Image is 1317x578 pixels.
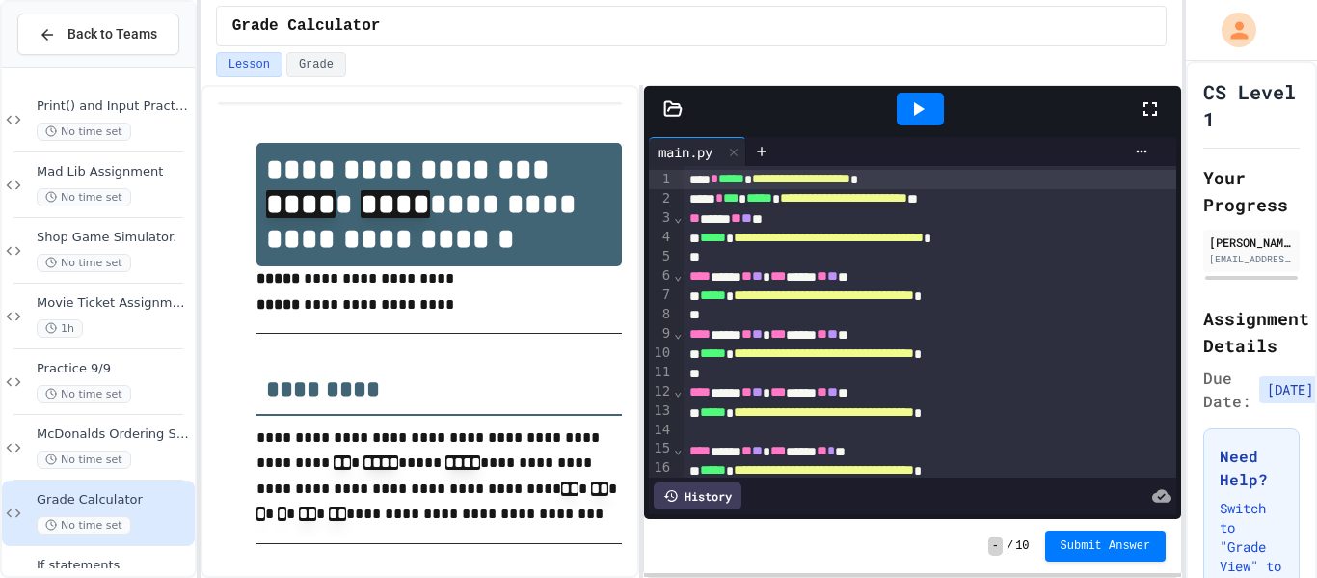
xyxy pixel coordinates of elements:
span: Back to Teams [67,24,157,44]
span: Fold line [673,441,683,456]
span: Fold line [673,209,683,225]
span: No time set [37,254,131,272]
span: Submit Answer [1061,538,1151,554]
span: Fold line [673,383,683,399]
span: Grade Calculator [37,492,191,509]
div: 4 [649,228,673,247]
button: Back to Teams [17,14,179,55]
div: 15 [649,439,673,458]
div: 9 [649,324,673,344]
span: No time set [37,123,131,141]
span: McDonalds Ordering System [37,427,191,443]
span: Movie Ticket Assignment [37,295,191,312]
div: 12 [649,382,673,401]
div: 2 [649,189,673,208]
span: Print() and Input Practice [37,98,191,115]
span: - [988,537,1003,556]
div: 16 [649,458,673,478]
div: 3 [649,208,673,228]
h1: CS Level 1 [1203,78,1300,132]
div: 7 [649,286,673,305]
div: 6 [649,266,673,286]
div: 5 [649,247,673,266]
h2: Assignment Details [1203,305,1300,359]
span: Shop Game Simulator. [37,230,191,246]
span: Fold line [673,325,683,341]
span: / [1007,538,1013,554]
div: History [654,482,741,509]
div: 14 [649,421,673,440]
div: [EMAIL_ADDRESS][DOMAIN_NAME] [1209,252,1294,266]
button: Submit Answer [1045,531,1167,562]
button: Lesson [216,52,282,77]
button: Grade [286,52,346,77]
span: No time set [37,516,131,535]
div: My Account [1201,8,1261,52]
div: 1 [649,170,673,189]
div: 13 [649,401,673,421]
span: 10 [1015,538,1029,554]
span: Fold line [673,267,683,283]
span: No time set [37,385,131,403]
h3: Need Help? [1220,445,1283,491]
div: 10 [649,344,673,363]
span: 1h [37,319,83,338]
span: Mad Lib Assignment [37,164,191,180]
div: main.py [649,142,722,162]
span: No time set [37,451,131,469]
span: Grade Calculator [232,14,381,38]
div: 11 [649,363,673,382]
span: No time set [37,188,131,206]
div: main.py [649,137,746,166]
div: 8 [649,305,673,324]
div: [PERSON_NAME] [1209,234,1294,251]
h2: Your Progress [1203,164,1300,218]
span: If statements [37,558,191,574]
span: Practice 9/9 [37,361,191,377]
span: Due Date: [1203,367,1251,413]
